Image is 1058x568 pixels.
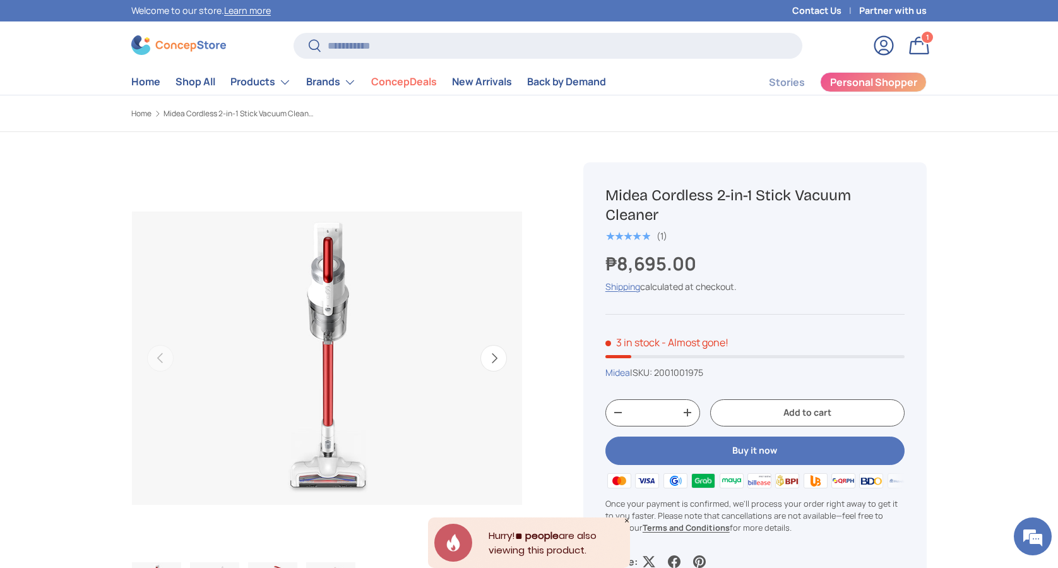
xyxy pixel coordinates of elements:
span: | [630,366,703,378]
strong: ₱8,695.00 [605,251,699,276]
img: ConcepStore [131,35,226,55]
div: (1) [657,231,667,241]
a: Back by Demand [527,69,606,94]
a: Home [131,69,160,94]
a: Terms and Conditions [643,522,730,533]
a: Shop All [175,69,215,94]
span: 1 [926,32,929,42]
a: Midea [605,366,630,378]
a: Stories [769,70,805,95]
img: grabpay [689,471,717,490]
div: calculated at checkout. [605,280,905,293]
img: maya [717,471,745,490]
p: - Almost gone! [662,335,728,349]
p: Once your payment is confirmed, we'll process your order right away to get it to you faster. Plea... [605,498,905,535]
a: Midea Cordless 2-in-1 Stick Vacuum Cleaner [163,110,315,118]
nav: Breadcrumbs [131,108,553,119]
a: 5.0 out of 5.0 stars (1) [605,228,667,242]
nav: Primary [131,69,606,95]
a: Home [131,110,152,118]
img: metrobank [886,471,913,490]
img: bdo [857,471,885,490]
a: Shipping [605,281,640,293]
img: master [605,471,633,490]
p: Welcome to our store. [131,4,271,18]
a: Products [230,69,291,95]
a: Brands [306,69,356,95]
a: ConcepDeals [371,69,437,94]
a: Learn more [224,4,271,16]
img: qrph [829,471,857,490]
img: visa [633,471,661,490]
a: Contact Us [792,4,859,18]
div: Close [624,517,630,524]
div: 5.0 out of 5.0 stars [605,231,650,242]
span: 2001001975 [654,366,703,378]
button: Buy it now [605,437,905,465]
span: Personal Shopper [830,77,917,87]
summary: Products [223,69,299,95]
button: Add to cart [710,399,905,426]
img: ubp [801,471,829,490]
img: billease [746,471,773,490]
img: bpi [773,471,801,490]
img: gcash [662,471,689,490]
a: Personal Shopper [820,72,927,92]
span: SKU: [633,366,652,378]
span: ★★★★★ [605,230,650,243]
h1: Midea Cordless 2-in-1 Stick Vacuum Cleaner [605,186,905,225]
span: 3 in stock [605,335,660,349]
a: Partner with us [859,4,927,18]
summary: Brands [299,69,364,95]
nav: Secondary [739,69,927,95]
a: New Arrivals [452,69,512,94]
